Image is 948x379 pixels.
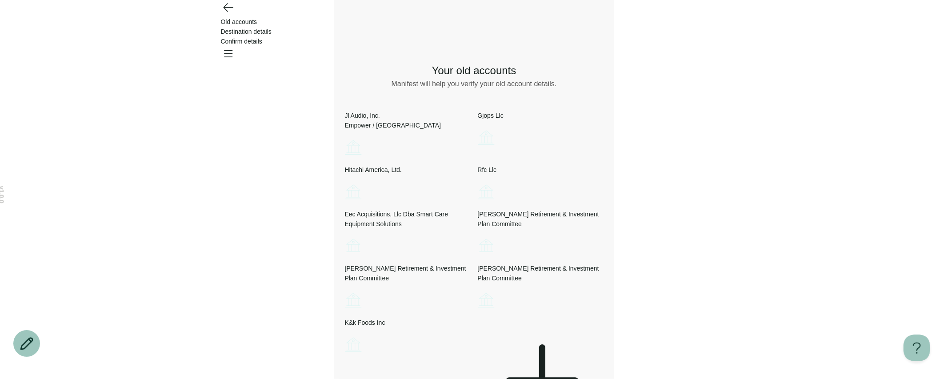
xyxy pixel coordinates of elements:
div: Hitachi America, Ltd. [345,165,471,175]
div: Gjops Llc [478,111,604,120]
div: Eec Acquisitions, Llc Dba Smart Care Equipment Solutions [345,209,471,229]
div: Jl Audio, Inc. [345,111,471,120]
div: K&k Foods Inc [345,318,471,327]
div: [PERSON_NAME] Retirement & Investment Plan Committee [478,209,604,229]
div: [PERSON_NAME] Retirement & Investment Plan Committee [345,263,471,283]
span: Old accounts [221,18,257,25]
p: Manifest will help you verify your old account details. [345,79,604,89]
button: Open menu [221,46,235,60]
iframe: Help Scout Beacon - Open [904,335,930,361]
div: Rfc Llc [478,165,604,175]
span: Confirm details [221,38,262,45]
span: Destination details [221,28,272,35]
h1: Your old accounts [345,63,604,79]
div: Empower / [GEOGRAPHIC_DATA] [345,120,471,130]
div: [PERSON_NAME] Retirement & Investment Plan Committee [478,263,604,283]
